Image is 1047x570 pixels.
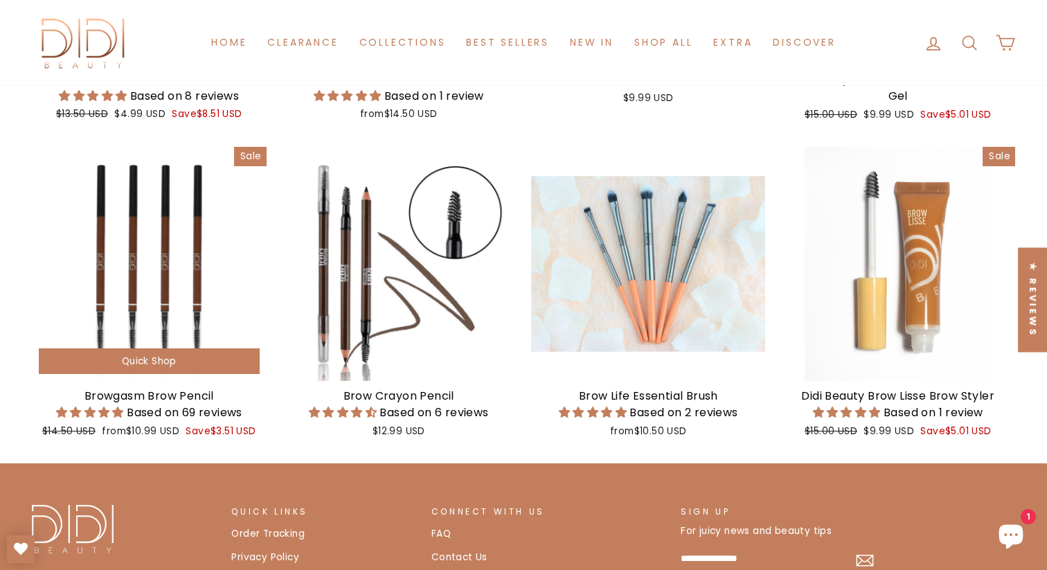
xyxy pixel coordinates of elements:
[126,425,179,438] span: $10.99 USD
[681,524,874,539] p: For juicy news and beauty tips
[282,388,517,404] div: Brow Crayon Pencil
[114,107,165,121] span: $4.99 USD
[629,404,737,420] span: Based on 2 reviews
[863,425,914,438] span: $9.99 USD
[384,88,484,104] span: Based on 1 review
[920,425,991,438] span: Save
[945,425,992,438] span: $5.01 USD
[234,147,267,166] div: Sale
[781,71,1016,105] div: Didi Beauty Ultra Matte Brow Lisse Brow Gel
[231,547,299,568] a: Privacy Policy
[623,91,674,105] span: $9.99 USD
[122,355,177,368] span: Quick Shop
[32,388,267,404] div: Browgasm Brow Pencil
[32,505,114,553] img: Didi Beauty Co.
[781,147,1016,443] a: Didi Beauty Brow Lisse Brow Styler 5.00 stars Based on 1 review $15.00 USD $9.99 USD Save$5.01 USD
[624,30,703,55] a: Shop All
[531,147,766,443] a: Brow Life Essential Brush 5.00 stars Based on 2 reviews from$10.50 USD
[56,107,108,121] span: $13.50 USD
[431,547,487,568] a: Contact Us
[186,425,256,438] span: Save
[681,505,874,518] p: Sign up
[373,425,425,438] span: $12.99 USD
[314,88,384,104] span: 5.00 stars
[231,524,305,544] a: Order Tracking
[201,30,845,55] ul: Primary
[431,524,451,544] a: FAQ
[42,425,96,438] span: $14.50 USD
[1018,247,1047,352] div: Click to open Judge.me floating reviews tab
[379,404,488,420] span: Based on 6 reviews
[431,505,666,518] p: CONNECT WITH US
[781,388,1016,404] div: Didi Beauty Brow Lisse Brow Styler
[127,404,242,420] span: Based on 69 reviews
[211,425,256,438] span: $3.51 USD
[456,30,560,55] a: Best Sellers
[130,88,239,104] span: Based on 8 reviews
[983,147,1015,166] div: Sale
[201,30,257,55] a: Home
[805,108,857,121] span: $15.00 USD
[282,107,517,121] div: from
[531,425,766,438] div: from
[59,88,129,104] span: 5.00 stars
[32,14,136,71] img: Didi Beauty Co.
[309,404,379,420] span: 4.50 stars
[32,425,267,438] div: from
[805,425,857,438] span: $15.00 USD
[172,107,242,121] span: Save
[559,404,629,420] span: 5.00 stars
[531,388,766,404] div: Brow Life Essential Brush
[884,404,983,420] span: Based on 1 review
[945,108,992,121] span: $5.01 USD
[231,505,415,518] p: Quick Links
[703,30,762,55] a: Extra
[349,30,456,55] a: Collections
[986,514,1036,559] inbox-online-store-chat: Shopify online store chat
[56,404,127,420] span: 4.81 stars
[634,425,687,438] span: $10.50 USD
[282,147,517,443] a: Brow Crayon Pencil 4.50 stars Based on 6 reviews $12.99 USD
[257,30,348,55] a: Clearance
[560,30,624,55] a: New in
[762,30,845,55] a: Discover
[197,107,242,121] span: $8.51 USD
[32,147,267,443] a: Quick Shop Browgasm Brow Pencil 4.81 stars Based on 69 reviews $14.50 USD from$10.99 USD Save$3.5...
[7,535,35,563] a: My Wishlist
[856,551,874,569] button: Subscribe
[920,108,991,121] span: Save
[863,108,914,121] span: $9.99 USD
[813,404,884,420] span: 5.00 stars
[384,107,438,121] span: $14.50 USD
